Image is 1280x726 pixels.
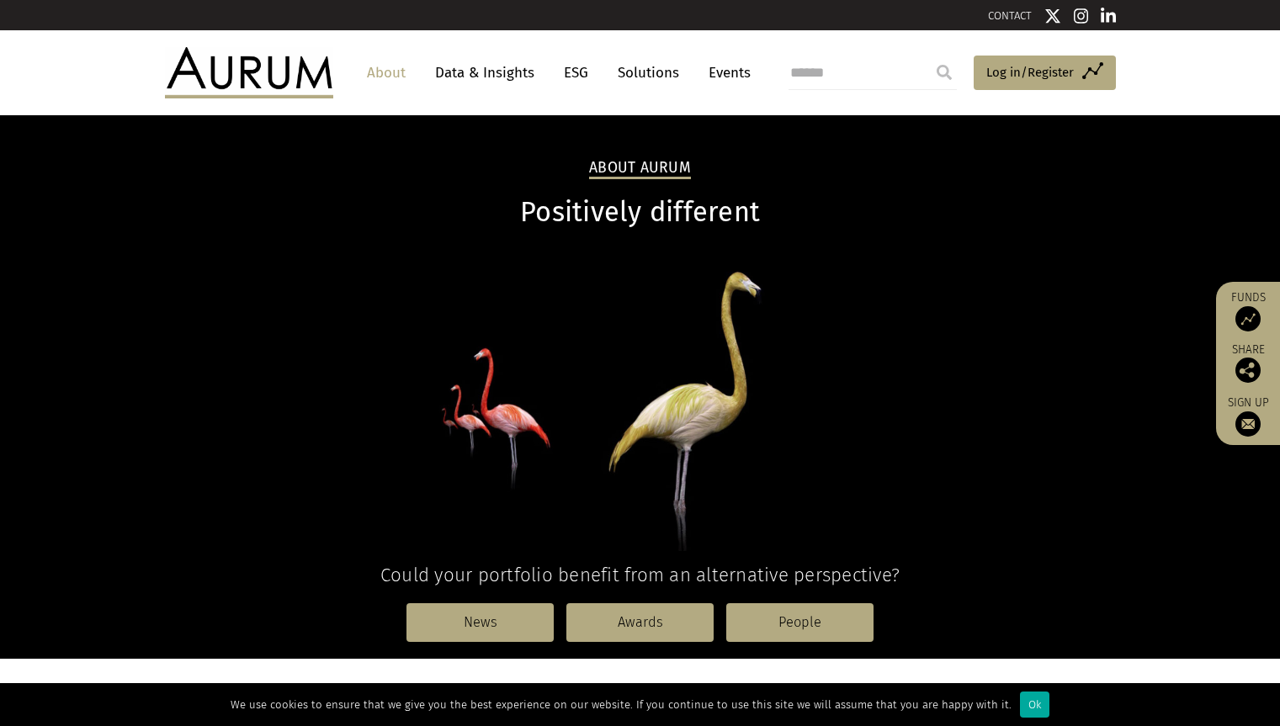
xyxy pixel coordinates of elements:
[406,603,554,642] a: News
[427,57,543,88] a: Data & Insights
[566,603,714,642] a: Awards
[1235,411,1261,437] img: Sign up to our newsletter
[1235,358,1261,383] img: Share this post
[165,196,1116,229] h1: Positively different
[555,57,597,88] a: ESG
[359,57,414,88] a: About
[1235,306,1261,331] img: Access Funds
[1224,290,1272,331] a: Funds
[974,56,1116,91] a: Log in/Register
[1224,395,1272,437] a: Sign up
[609,57,688,88] a: Solutions
[1044,8,1061,24] img: Twitter icon
[988,9,1032,22] a: CONTACT
[986,62,1074,82] span: Log in/Register
[1020,692,1049,718] div: Ok
[700,57,751,88] a: Events
[1074,8,1089,24] img: Instagram icon
[1224,344,1272,383] div: Share
[165,564,1116,586] h4: Could your portfolio benefit from an alternative perspective?
[1101,8,1116,24] img: Linkedin icon
[726,603,874,642] a: People
[589,159,691,179] h2: About Aurum
[165,47,333,98] img: Aurum
[927,56,961,89] input: Submit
